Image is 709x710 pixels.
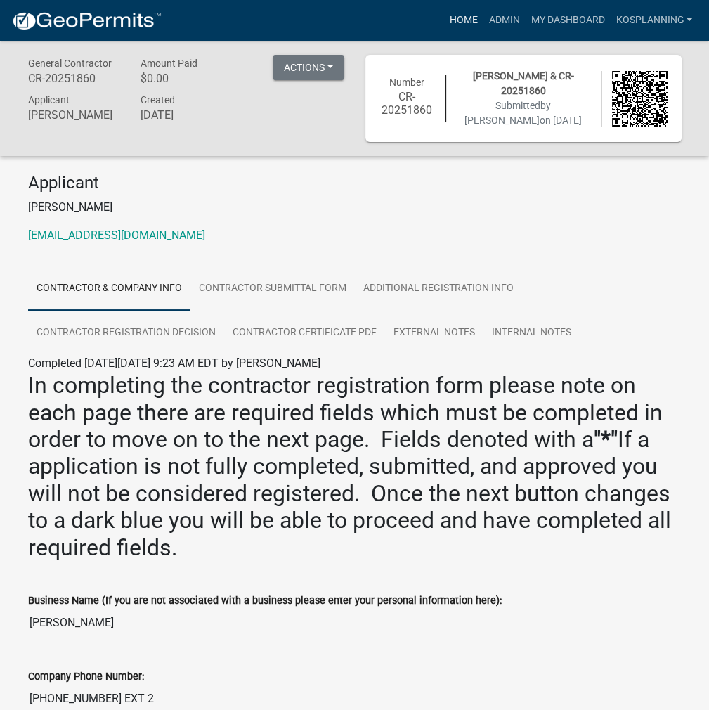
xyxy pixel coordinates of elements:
[140,58,197,69] span: Amount Paid
[389,77,424,88] span: Number
[385,311,483,356] a: External Notes
[28,72,119,85] h6: CR-20251860
[28,228,205,242] a: [EMAIL_ADDRESS][DOMAIN_NAME]
[140,72,231,85] h6: $0.00
[28,311,224,356] a: Contractor Registration Decision
[28,58,112,69] span: General Contractor
[28,94,70,105] span: Applicant
[443,7,483,34] a: Home
[190,266,355,311] a: Contractor Submittal Form
[612,71,668,127] img: QR code
[28,173,682,193] h4: Applicant
[140,94,174,105] span: Created
[28,199,682,216] p: [PERSON_NAME]
[28,372,682,561] h2: In completing the contractor registration form please note on each page there are required fields...
[224,311,385,356] a: Contractor Certificate PDF
[379,90,435,117] h6: CR-20251860
[28,672,144,682] label: Company Phone Number:
[28,266,190,311] a: Contractor & Company Info
[28,356,320,370] span: Completed [DATE][DATE] 9:23 AM EDT by [PERSON_NAME]
[355,266,522,311] a: Additional Registration Info
[610,7,698,34] a: kosplanning
[483,7,525,34] a: Admin
[473,70,574,96] span: [PERSON_NAME] & CR-20251860
[483,311,580,356] a: Internal Notes
[28,108,119,122] h6: [PERSON_NAME]
[140,108,231,122] h6: [DATE]
[464,100,582,126] span: Submitted on [DATE]
[28,596,502,606] label: Business Name (If you are not associated with a business please enter your personal information h...
[525,7,610,34] a: My Dashboard
[273,55,344,80] button: Actions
